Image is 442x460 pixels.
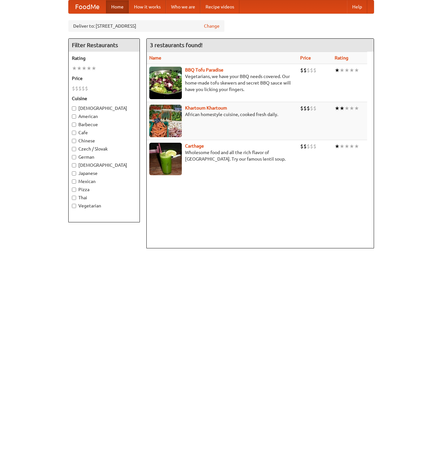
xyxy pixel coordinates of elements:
li: $ [307,143,310,150]
a: Recipe videos [200,0,239,13]
label: Barbecue [72,121,136,128]
li: ★ [91,65,96,72]
img: tofuparadise.jpg [149,67,182,99]
label: Mexican [72,178,136,185]
img: khartoum.jpg [149,105,182,137]
li: ★ [335,143,340,150]
label: [DEMOGRAPHIC_DATA] [72,162,136,168]
a: Who we are [166,0,200,13]
label: Thai [72,194,136,201]
li: ★ [72,65,77,72]
p: Vegetarians, we have your BBQ needs covered. Our home-made tofu skewers and secret BBQ sauce will... [149,73,295,93]
label: Japanese [72,170,136,177]
a: Change [204,23,220,29]
label: [DEMOGRAPHIC_DATA] [72,105,136,112]
input: Vegetarian [72,204,76,208]
a: Name [149,55,161,60]
input: Pizza [72,188,76,192]
label: Vegetarian [72,203,136,209]
li: $ [307,105,310,112]
li: $ [300,67,303,74]
li: $ [303,143,307,150]
label: Pizza [72,186,136,193]
li: $ [303,67,307,74]
a: How it works [129,0,166,13]
li: ★ [354,105,359,112]
li: $ [307,67,310,74]
a: FoodMe [69,0,106,13]
li: $ [310,143,313,150]
li: ★ [344,105,349,112]
li: ★ [77,65,82,72]
li: $ [78,85,82,92]
h5: Cuisine [72,95,136,102]
li: $ [313,143,316,150]
li: ★ [349,105,354,112]
h4: Filter Restaurants [69,39,140,52]
li: $ [300,143,303,150]
li: ★ [87,65,91,72]
li: $ [313,105,316,112]
li: ★ [349,67,354,74]
li: ★ [354,143,359,150]
a: Home [106,0,129,13]
li: $ [303,105,307,112]
div: Deliver to: [STREET_ADDRESS] [68,20,224,32]
h5: Rating [72,55,136,61]
li: ★ [335,105,340,112]
li: ★ [344,67,349,74]
li: ★ [340,67,344,74]
a: Rating [335,55,348,60]
li: $ [310,105,313,112]
p: Wholesome food and all the rich flavor of [GEOGRAPHIC_DATA]. Try our famous lentil soup. [149,149,295,162]
li: $ [300,105,303,112]
li: ★ [340,143,344,150]
a: Carthage [185,143,204,149]
li: $ [313,67,316,74]
input: Barbecue [72,123,76,127]
input: American [72,114,76,119]
a: Khartoum Khartoum [185,105,227,111]
input: Czech / Slovak [72,147,76,151]
li: ★ [344,143,349,150]
h5: Price [72,75,136,82]
input: Japanese [72,171,76,176]
li: ★ [349,143,354,150]
li: ★ [354,67,359,74]
label: German [72,154,136,160]
input: [DEMOGRAPHIC_DATA] [72,163,76,167]
li: $ [75,85,78,92]
li: ★ [340,105,344,112]
input: Thai [72,196,76,200]
li: ★ [82,65,87,72]
ng-pluralize: 3 restaurants found! [150,42,203,48]
a: Price [300,55,311,60]
li: ★ [335,67,340,74]
a: BBQ Tofu Paradise [185,67,223,72]
p: African homestyle cuisine, cooked fresh daily. [149,111,295,118]
li: $ [85,85,88,92]
input: Cafe [72,131,76,135]
label: Czech / Slovak [72,146,136,152]
li: $ [310,67,313,74]
input: Mexican [72,179,76,184]
label: American [72,113,136,120]
li: $ [82,85,85,92]
label: Chinese [72,138,136,144]
input: German [72,155,76,159]
input: Chinese [72,139,76,143]
a: Help [347,0,367,13]
input: [DEMOGRAPHIC_DATA] [72,106,76,111]
img: carthage.jpg [149,143,182,175]
li: $ [72,85,75,92]
label: Cafe [72,129,136,136]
